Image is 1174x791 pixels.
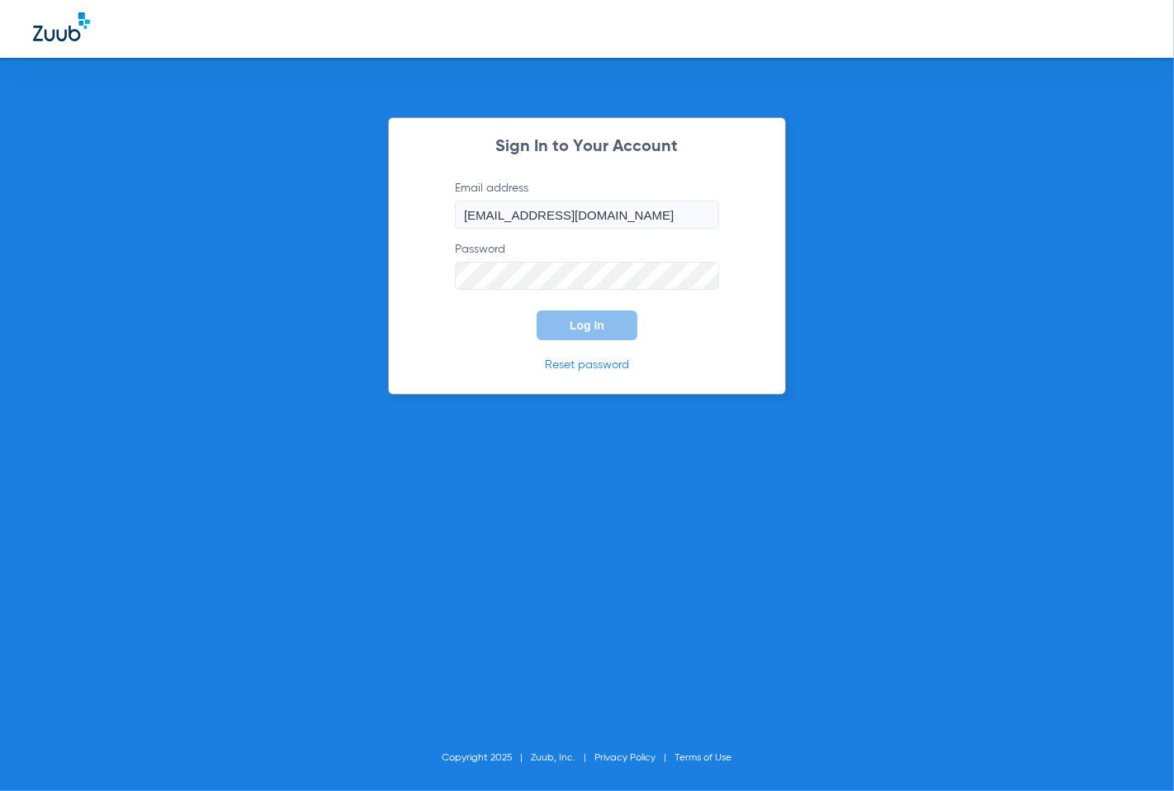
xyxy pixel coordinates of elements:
[675,753,732,763] a: Terms of Use
[443,750,532,766] li: Copyright 2025
[455,241,719,290] label: Password
[455,201,719,229] input: Email address
[545,359,629,371] a: Reset password
[532,750,595,766] li: Zuub, Inc.
[430,139,744,155] h2: Sign In to Your Account
[455,180,719,229] label: Email address
[570,319,604,332] span: Log In
[33,12,90,41] img: Zuub Logo
[595,753,656,763] a: Privacy Policy
[455,262,719,290] input: Password
[537,310,637,340] button: Log In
